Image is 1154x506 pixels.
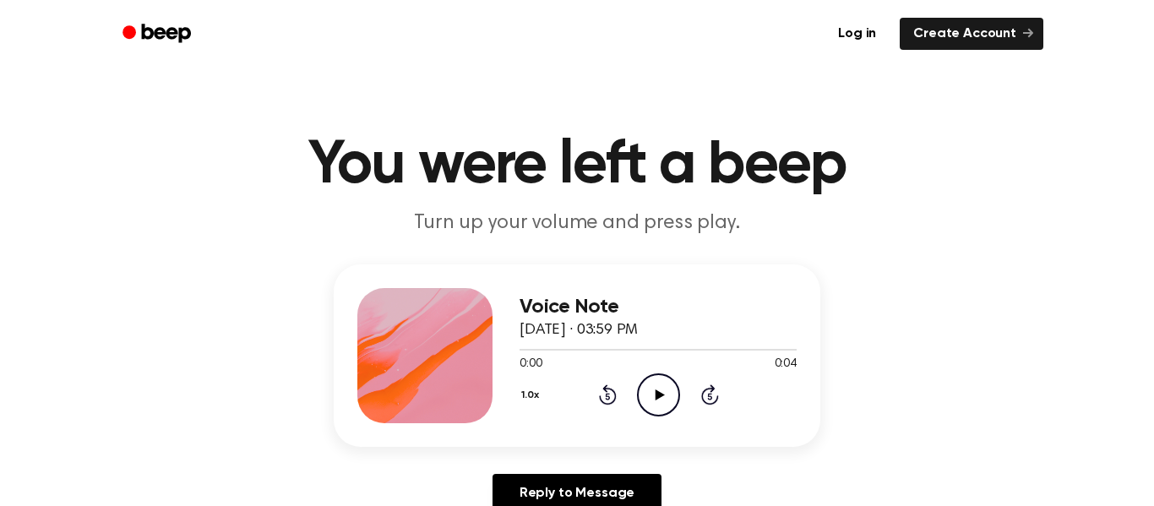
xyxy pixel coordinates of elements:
a: Log in [825,18,890,50]
span: 0:04 [775,356,797,373]
button: 1.0x [520,381,546,410]
a: Beep [111,18,206,51]
span: 0:00 [520,356,542,373]
h3: Voice Note [520,296,797,318]
p: Turn up your volume and press play. [253,209,901,237]
span: [DATE] · 03:59 PM [520,323,638,338]
h1: You were left a beep [144,135,1010,196]
a: Create Account [900,18,1043,50]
